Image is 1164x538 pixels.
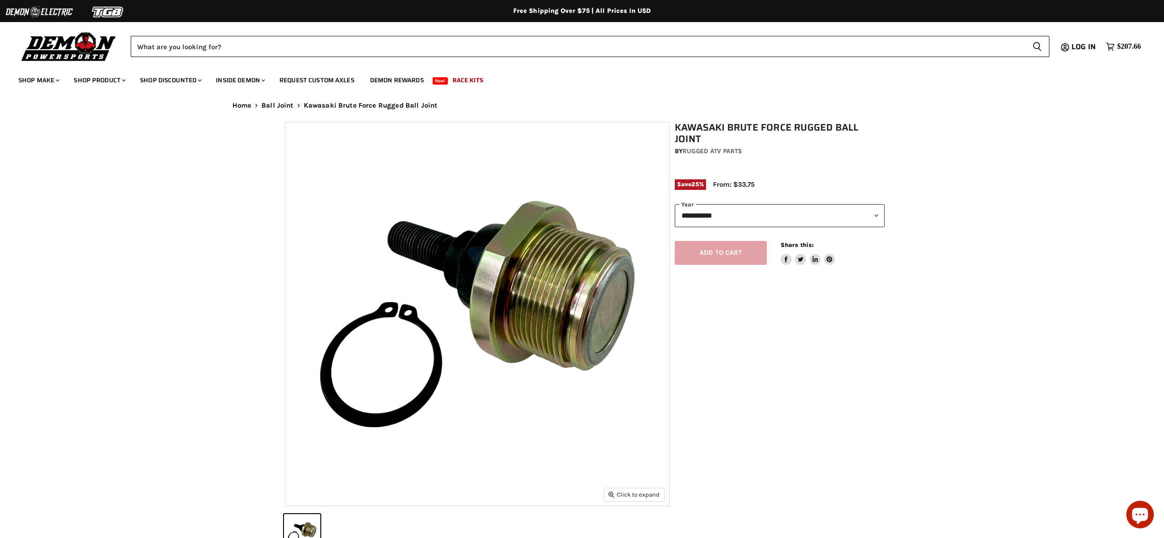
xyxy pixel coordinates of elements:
[675,179,706,189] span: Save %
[1067,43,1101,51] a: Log in
[363,71,431,90] a: Demon Rewards
[5,3,74,21] img: Demon Electric Logo 2
[1025,36,1049,57] button: Search
[675,204,885,227] select: year
[67,71,131,90] a: Shop Product
[12,71,65,90] a: Shop Make
[304,102,438,109] span: Kawasaki Brute Force Rugged Ball Joint
[446,71,490,90] a: Race Kits
[691,181,699,188] span: 25
[74,3,143,21] img: TGB Logo 2
[261,102,294,109] a: Ball Joint
[214,102,950,109] nav: Breadcrumbs
[285,122,669,506] img: Kawasaki Brute Force Rugged Ball Joint
[18,30,119,63] img: Demon Powersports
[713,180,755,189] span: From: $33.75
[232,102,252,109] a: Home
[781,241,835,265] aside: Share this:
[12,67,1139,90] ul: Main menu
[675,146,885,156] div: by
[604,488,664,501] button: Click to expand
[209,71,271,90] a: Inside Demon
[1101,40,1146,53] a: $207.66
[1117,42,1141,51] span: $207.66
[133,71,207,90] a: Shop Discounted
[1123,501,1157,531] inbox-online-store-chat: Shopify online store chat
[131,36,1049,57] form: Product
[214,7,950,15] div: Free Shipping Over $75 | All Prices In USD
[608,491,660,498] span: Click to expand
[1071,41,1096,52] span: Log in
[131,36,1025,57] input: Search
[683,147,742,155] a: Rugged ATV Parts
[675,122,885,145] h1: Kawasaki Brute Force Rugged Ball Joint
[272,71,361,90] a: Request Custom Axles
[781,241,814,248] span: Share this:
[433,77,448,85] span: New!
